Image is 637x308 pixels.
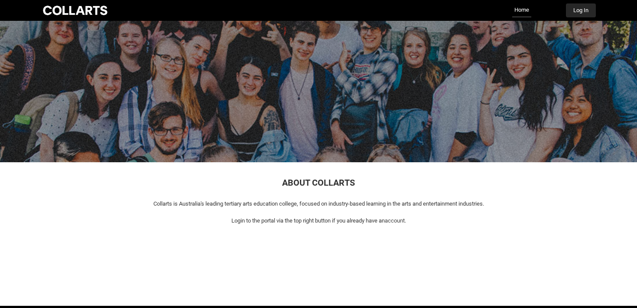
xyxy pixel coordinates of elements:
span: ABOUT COLLARTS [282,177,355,188]
span: account. [385,217,406,224]
p: Login to the portal via the top right button if you already have an [46,216,591,225]
p: Collarts is Australia's leading tertiary arts education college, focused on industry-based learni... [46,200,591,208]
button: Log In [566,3,596,17]
a: Home [512,3,531,17]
